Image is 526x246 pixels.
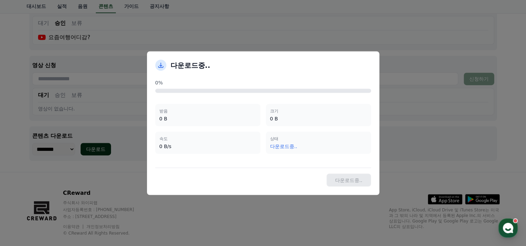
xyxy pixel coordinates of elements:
[20,40,115,54] div: 연락처를 확인해주세요. 오프라인 상태가 되면 이메일로 답변 알림을 보내드려요.
[155,79,163,86] span: 0%
[159,136,256,141] div: 속도
[22,105,114,112] span: [EMAIL_ADDRESS][DOMAIN_NAME]
[170,60,210,70] h2: 다운로드중..
[270,136,367,141] div: 상태
[159,115,256,122] div: 0 B
[20,142,115,148] div: 안녕하세요.
[43,19,124,26] div: 왜 영상 콘텐츠가 다운이 안되나요?
[38,4,64,11] div: Creward
[21,95,116,102] div: 이메일
[159,143,256,149] div: 0 B/s
[159,108,256,113] div: 받음
[270,115,367,122] div: 0 B
[147,51,379,195] div: modal
[270,108,367,113] div: 크기
[326,173,371,186] button: 다운로드중..
[20,57,115,85] div: (수집된 개인정보는 상담 답변 알림 목적으로만 이용되고, 삭제 요청을 주시기 전까지 보유됩니다. 제출하지 않으시면 상담 답변 알림을 받을 수 없어요.)
[270,143,367,149] div: 다운로드중..
[20,148,115,162] div: [PERSON_NAME]가 [PERSON_NAME]이 안되신다는 말씀이실까요?
[38,11,83,17] div: 오전 8:30부터 운영해요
